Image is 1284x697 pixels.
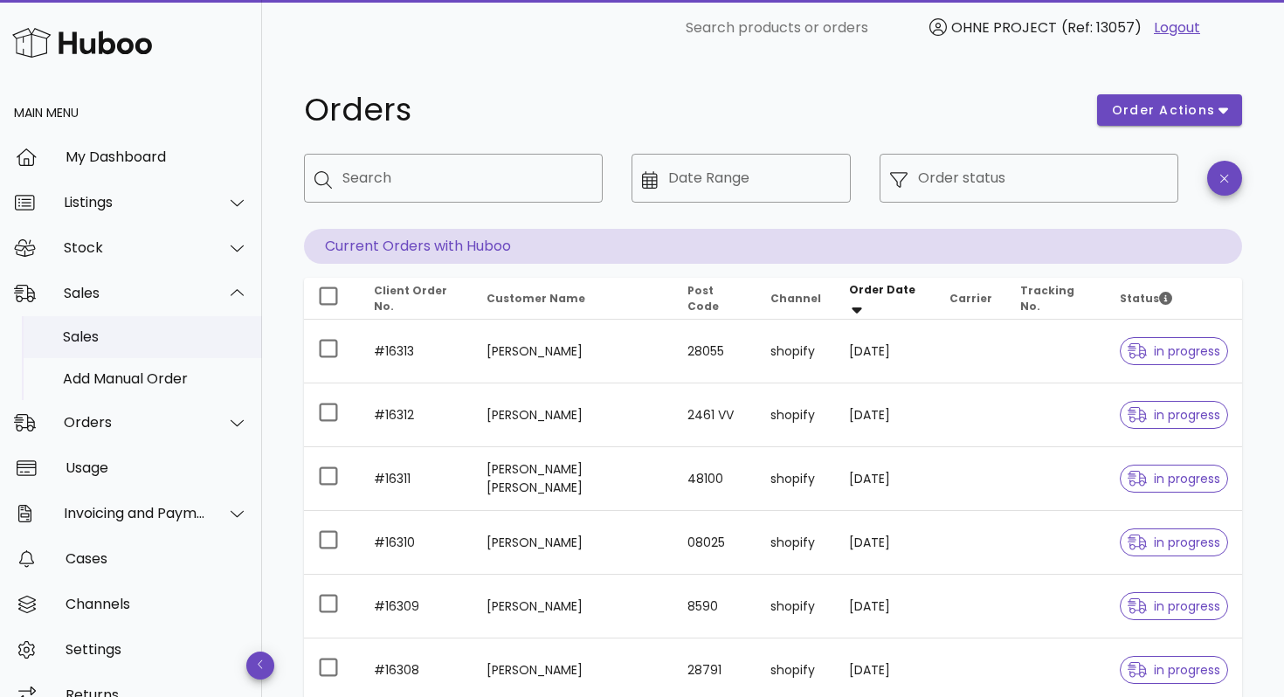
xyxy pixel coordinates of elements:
div: Invoicing and Payments [64,505,206,521]
div: Sales [63,328,248,345]
td: [PERSON_NAME] [473,511,673,575]
span: Carrier [949,291,992,306]
span: OHNE PROJECT [951,17,1057,38]
td: [DATE] [835,575,935,638]
th: Status [1106,278,1242,320]
button: order actions [1097,94,1242,126]
td: #16310 [360,511,473,575]
span: Client Order No. [374,283,447,314]
td: [PERSON_NAME] [473,383,673,447]
td: shopify [756,320,835,383]
div: Channels [66,596,248,612]
img: Huboo Logo [12,24,152,61]
td: shopify [756,383,835,447]
td: shopify [756,575,835,638]
span: in progress [1128,345,1220,357]
td: [DATE] [835,383,935,447]
div: My Dashboard [66,148,248,165]
div: Orders [64,414,206,431]
p: Current Orders with Huboo [304,229,1242,264]
div: Listings [64,194,206,210]
td: #16313 [360,320,473,383]
th: Post Code [673,278,756,320]
span: Status [1120,291,1172,306]
th: Tracking No. [1006,278,1106,320]
td: 8590 [673,575,756,638]
td: 08025 [673,511,756,575]
td: 48100 [673,447,756,511]
span: order actions [1111,101,1216,120]
div: Usage [66,459,248,476]
td: [DATE] [835,320,935,383]
td: shopify [756,511,835,575]
span: in progress [1128,536,1220,549]
div: Settings [66,641,248,658]
td: #16312 [360,383,473,447]
span: Order Date [849,282,915,297]
td: [PERSON_NAME] [473,320,673,383]
h1: Orders [304,94,1076,126]
th: Client Order No. [360,278,473,320]
td: #16311 [360,447,473,511]
a: Logout [1154,17,1200,38]
div: Stock [64,239,206,256]
th: Channel [756,278,835,320]
td: [DATE] [835,447,935,511]
td: #16309 [360,575,473,638]
span: in progress [1128,600,1220,612]
span: Tracking No. [1020,283,1074,314]
span: Post Code [687,283,719,314]
td: [PERSON_NAME] [473,575,673,638]
td: [DATE] [835,511,935,575]
td: 28055 [673,320,756,383]
th: Carrier [935,278,1006,320]
td: 2461 VV [673,383,756,447]
th: Customer Name [473,278,673,320]
td: [PERSON_NAME] [PERSON_NAME] [473,447,673,511]
div: Cases [66,550,248,567]
th: Order Date: Sorted descending. Activate to remove sorting. [835,278,935,320]
span: Channel [770,291,821,306]
div: Add Manual Order [63,370,248,387]
span: Customer Name [487,291,585,306]
span: in progress [1128,473,1220,485]
span: (Ref: 13057) [1061,17,1142,38]
td: shopify [756,447,835,511]
span: in progress [1128,409,1220,421]
div: Sales [64,285,206,301]
span: in progress [1128,664,1220,676]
